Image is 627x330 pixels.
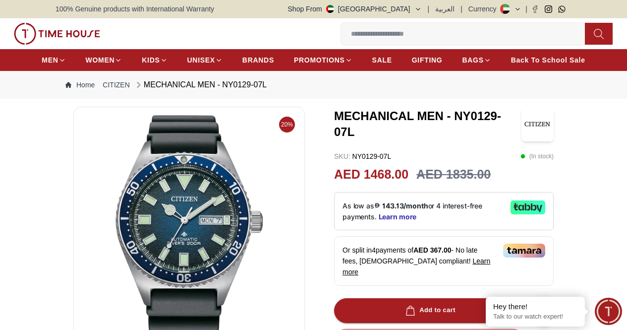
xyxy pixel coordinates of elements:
a: CITIZEN [103,80,129,90]
p: ( In stock ) [520,151,554,161]
img: MECHANICAL MEN - NY0129-07L [521,107,554,141]
span: Back To School Sale [511,55,585,65]
a: SALE [372,51,392,69]
span: SKU : [334,152,350,160]
a: PROMOTIONS [294,51,352,69]
div: Or split in 4 payments of - No late fees, [DEMOGRAPHIC_DATA] compliant! [334,236,554,286]
a: Facebook [531,5,539,13]
span: PROMOTIONS [294,55,345,65]
nav: Breadcrumb [56,71,571,99]
span: GIFTING [412,55,443,65]
img: United Arab Emirates [326,5,334,13]
span: BRANDS [242,55,274,65]
span: BAGS [462,55,483,65]
h2: AED 1468.00 [334,165,408,184]
span: UNISEX [187,55,215,65]
a: Whatsapp [558,5,566,13]
span: 20% [279,117,295,132]
span: KIDS [142,55,160,65]
span: AED 367.00 [413,246,451,254]
a: Home [65,80,95,90]
a: GIFTING [412,51,443,69]
span: | [525,4,527,14]
h3: AED 1835.00 [416,165,491,184]
div: MECHANICAL MEN - NY0129-07L [134,79,267,91]
a: Instagram [545,5,552,13]
div: Currency [468,4,501,14]
div: Hey there! [493,302,577,312]
h3: MECHANICAL MEN - NY0129-07L [334,108,521,140]
span: | [428,4,430,14]
span: 100% Genuine products with International Warranty [56,4,214,14]
a: BRANDS [242,51,274,69]
a: KIDS [142,51,167,69]
div: Chat Widget [595,298,622,325]
img: Tamara [503,244,545,258]
a: Back To School Sale [511,51,585,69]
a: WOMEN [86,51,122,69]
button: Shop From[GEOGRAPHIC_DATA] [288,4,422,14]
img: ... [14,23,100,45]
span: Learn more [342,257,490,276]
p: Talk to our watch expert! [493,313,577,321]
div: Add to cart [403,305,456,316]
span: MEN [42,55,58,65]
a: UNISEX [187,51,223,69]
a: MEN [42,51,65,69]
a: BAGS [462,51,491,69]
span: WOMEN [86,55,115,65]
button: العربية [435,4,455,14]
span: SALE [372,55,392,65]
button: Add to cart [334,298,525,323]
span: | [460,4,462,14]
p: NY0129-07L [334,151,391,161]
